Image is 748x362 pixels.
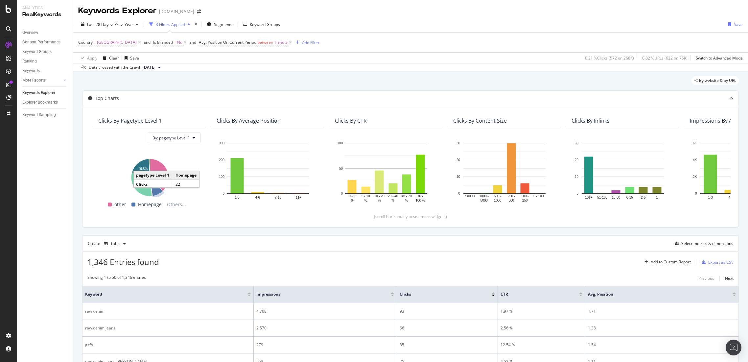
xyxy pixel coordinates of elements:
[22,67,68,74] a: Keywords
[22,77,46,84] div: More Reports
[458,192,460,195] text: 0
[159,8,194,15] div: [DOMAIN_NAME]
[78,5,156,16] div: Keywords Explorer
[138,201,162,208] span: Homepage
[143,64,155,70] span: 2025 Sep. 8th
[693,175,697,179] text: 2K
[138,167,148,171] text: 19.8%
[501,325,582,331] div: 2.56 %
[494,195,502,198] text: 500 -
[109,55,119,61] div: Clear
[725,276,734,281] div: Next
[588,308,736,314] div: 1.71
[400,308,495,314] div: 93
[94,39,96,45] span: =
[275,196,281,199] text: 7-10
[22,29,68,36] a: Overview
[641,196,646,199] text: 2-5
[219,158,224,162] text: 200
[337,141,343,145] text: 100
[241,19,283,30] button: Keyword Groups
[533,195,544,198] text: 0 - 100
[465,195,476,198] text: 5000 +
[177,38,182,47] span: No
[87,275,146,282] div: Showing 1 to 50 of 1,346 entries
[585,55,634,61] div: 0.21 % Clicks ( 572 on 268K )
[480,199,488,202] text: 5000
[153,39,173,45] span: Is Branded
[78,53,97,63] button: Apply
[222,192,224,195] text: 0
[400,342,495,348] div: 35
[256,342,394,348] div: 279
[22,5,67,11] div: Analytics
[588,325,736,331] div: 1.38
[597,196,608,199] text: 51-100
[155,172,164,176] text: 37.8%
[85,308,251,314] div: raw denim
[726,19,743,30] button: Save
[90,214,731,219] div: (scroll horizontally to see more widgets)
[174,39,176,45] span: =
[78,19,141,30] button: Last 28 DaysvsPrev. Year
[522,199,528,202] text: 250
[88,238,129,249] div: Create
[217,140,319,203] svg: A chart.
[219,141,224,145] text: 300
[508,199,514,202] text: 500
[588,342,736,348] div: 1.54
[199,39,256,45] span: Avg. Position On Current Period
[122,53,139,63] button: Save
[85,291,238,297] span: Keyword
[85,325,251,331] div: raw denim jeans
[22,67,40,74] div: Keywords
[98,156,201,197] svg: A chart.
[453,140,556,203] svg: A chart.
[22,99,68,106] a: Explorer Bookmarks
[22,39,60,46] div: Content Performance
[726,340,741,355] div: Open Intercom Messenger
[22,99,58,106] div: Explorer Bookmarks
[22,11,67,18] div: RealKeywords
[296,196,301,199] text: 11+
[656,196,658,199] text: 1
[197,9,201,14] div: arrow-right-arrow-left
[572,140,674,203] div: A chart.
[501,308,582,314] div: 1.97 %
[137,183,146,186] text: 31.1%
[22,89,68,96] a: Keywords Explorer
[725,275,734,282] button: Next
[22,29,38,36] div: Overview
[256,325,394,331] div: 2,570
[681,241,733,246] div: Select metrics & dimensions
[87,22,110,27] span: Last 28 Days
[335,140,437,203] svg: A chart.
[147,19,193,30] button: 3 Filters Applied
[642,257,691,267] button: Add to Custom Report
[693,141,697,145] text: 6K
[378,199,381,202] text: %
[101,238,129,249] button: Table
[400,291,482,297] span: Clicks
[256,291,381,297] span: Impressions
[734,22,743,27] div: Save
[341,192,343,195] text: 0
[22,48,68,55] a: Keyword Groups
[302,40,319,45] div: Add Filter
[672,240,733,248] button: Select metrics & dimensions
[349,195,355,198] text: 0 - 5
[339,167,343,170] text: 50
[693,158,697,162] text: 4K
[144,39,151,45] div: and
[87,55,97,61] div: Apply
[22,58,37,65] div: Ranking
[214,22,232,27] span: Segments
[78,39,93,45] span: Country
[164,201,189,208] span: Others...
[612,196,620,199] text: 16-50
[22,58,68,65] a: Ranking
[391,199,394,202] text: %
[147,133,201,143] button: By: pagetype Level 1
[388,195,398,198] text: 20 - 40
